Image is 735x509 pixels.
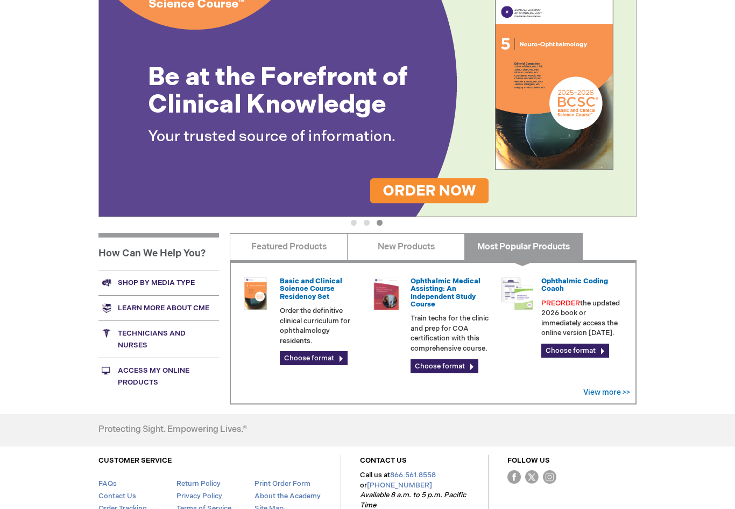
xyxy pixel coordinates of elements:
[98,321,219,358] a: Technicians and nurses
[370,278,402,310] img: 0219007u_51.png
[543,471,556,484] img: instagram
[411,277,480,309] a: Ophthalmic Medical Assisting: An Independent Study Course
[390,471,436,480] a: 866.561.8558
[501,278,533,310] img: CODNGU.png
[255,480,310,489] a: Print Order Form
[351,220,357,226] button: 1 of 3
[411,314,492,354] p: Train techs for the clinic and prep for COA certification with this comprehensive course.
[360,457,407,465] a: CONTACT US
[280,277,342,302] a: Basic and Clinical Science Course Residency Set
[583,388,630,398] a: View more >>
[98,358,219,395] a: Access My Online Products
[98,492,136,501] a: Contact Us
[507,471,521,484] img: Facebook
[367,482,432,490] a: [PHONE_NUMBER]
[98,270,219,296] a: Shop by media type
[98,457,172,465] a: CUSTOMER SERVICE
[98,480,117,489] a: FAQs
[98,426,247,435] h4: Protecting Sight. Empowering Lives.®
[347,234,465,261] a: New Products
[541,277,608,294] a: Ophthalmic Coding Coach
[507,457,550,465] a: FOLLOW US
[239,278,272,310] img: 02850963u_47.png
[98,296,219,321] a: Learn more about CME
[98,234,219,270] h1: How Can We Help You?
[364,220,370,226] button: 2 of 3
[176,480,221,489] a: Return Policy
[541,299,580,308] font: PREORDER
[230,234,348,261] a: Featured Products
[541,299,623,339] p: the updated 2026 book or immediately access the online version [DATE].
[525,471,539,484] img: Twitter
[176,492,222,501] a: Privacy Policy
[541,344,609,358] a: Choose format
[464,234,582,261] a: Most Popular Products
[377,220,383,226] button: 3 of 3
[411,360,478,374] a: Choose format
[255,492,321,501] a: About the Academy
[280,306,362,346] p: Order the definitive clinical curriculum for ophthalmology residents.
[280,352,348,366] a: Choose format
